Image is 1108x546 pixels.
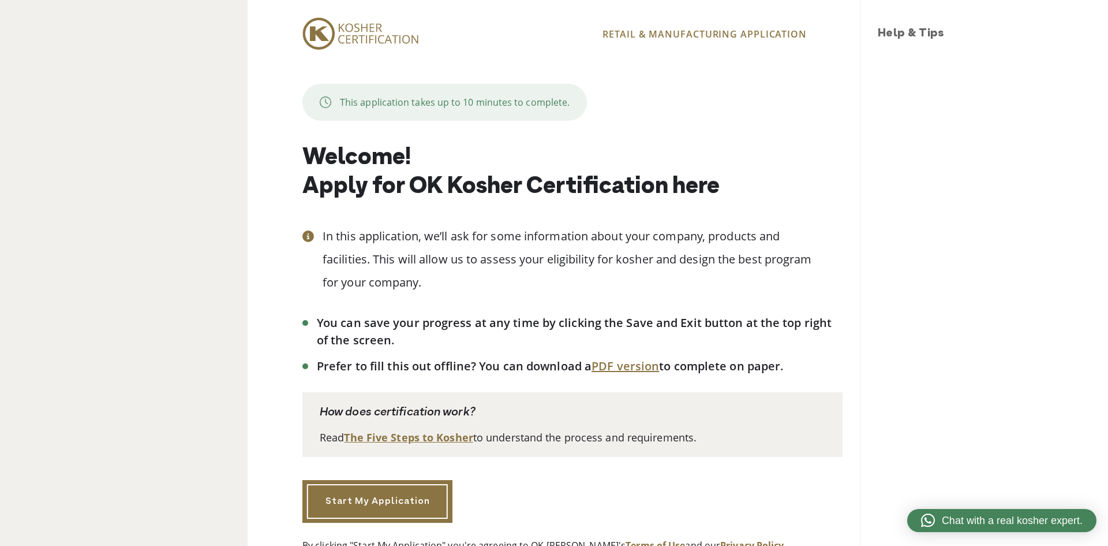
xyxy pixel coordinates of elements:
p: This application takes up to 10 minutes to complete. [340,95,570,109]
a: PDF version [592,358,659,374]
a: Chat with a real kosher expert. [907,509,1096,532]
h3: Help & Tips [878,25,1096,43]
a: Start My Application [302,480,452,523]
li: Prefer to fill this out offline? You can download a to complete on paper. [317,358,843,375]
a: The Five Steps to Kosher [344,430,473,444]
p: In this application, we’ll ask for some information about your company, products and facilities. ... [323,225,843,294]
li: You can save your progress at any time by clicking the Save and Exit button at the top right of t... [317,314,843,349]
p: Read to understand the process and requirements. [320,430,825,445]
span: Chat with a real kosher expert. [942,513,1083,529]
p: How does certification work? [320,404,825,421]
h1: Welcome! Apply for OK Kosher Certification here [302,144,843,202]
p: RETAIL & MANUFACTURING APPLICATION [602,27,843,41]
